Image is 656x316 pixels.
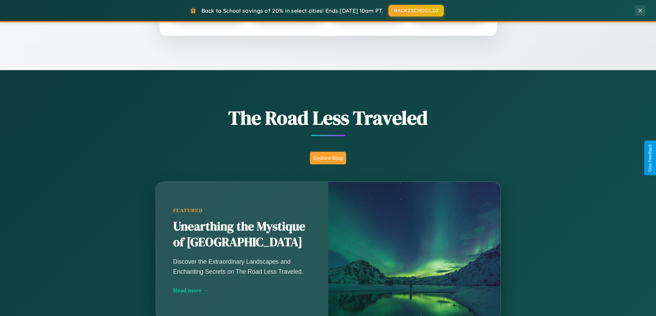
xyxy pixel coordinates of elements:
[310,152,346,164] button: Explore Blog
[173,287,311,294] div: Read more →
[173,257,311,276] p: Discover the Extraordinary Landscapes and Enchanting Secrets on The Road Less Traveled.
[173,208,311,214] div: Featured
[173,219,311,250] h2: Unearthing the Mystique of [GEOGRAPHIC_DATA]
[201,7,383,14] span: Back to School savings of 20% in select cities! Ends [DATE] 10am PT.
[648,144,653,172] div: Give Feedback
[122,105,535,131] h1: The Road Less Traveled
[388,5,444,17] button: BACK2SCHOOL20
